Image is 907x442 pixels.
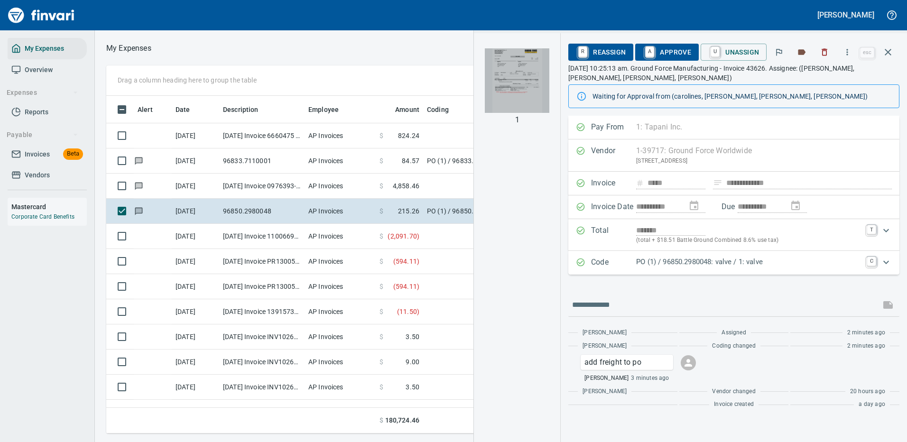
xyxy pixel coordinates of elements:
[305,299,376,324] td: AP Invoices
[11,213,74,220] a: Corporate Card Benefits
[850,387,885,396] span: 20 hours ago
[578,46,587,57] a: R
[106,43,151,54] nav: breadcrumb
[406,357,419,367] span: 9.00
[643,44,691,60] span: Approve
[393,257,419,266] span: ( 594.11 )
[219,123,305,148] td: [DATE] Invoice 6660475 from Superior Tire Service, Inc (1-10991)
[379,206,383,216] span: $
[176,104,203,115] span: Date
[406,332,419,341] span: 3.50
[176,104,190,115] span: Date
[568,64,899,83] p: [DATE] 10:25:13 am. Ground Force Manufacturing - Invoice 43626. Assignee: ([PERSON_NAME], [PERSON...
[712,387,755,396] span: Vendor changed
[402,156,419,166] span: 84.57
[379,307,383,316] span: $
[393,181,419,191] span: 4,858.46
[8,165,87,186] a: Vendors
[106,43,151,54] p: My Expenses
[7,129,78,141] span: Payable
[867,257,876,266] a: C
[631,374,669,383] span: 3 minutes ago
[172,123,219,148] td: [DATE]
[305,375,376,400] td: AP Invoices
[379,131,383,140] span: $
[592,88,891,105] div: Waiting for Approval from (carolines, [PERSON_NAME], [PERSON_NAME], [PERSON_NAME])
[867,225,876,234] a: T
[8,38,87,59] a: My Expenses
[568,44,633,61] button: RReassign
[219,324,305,350] td: [DATE] Invoice INV10266647 from [GEOGRAPHIC_DATA] (1-24796)
[379,231,383,241] span: $
[379,382,383,392] span: $
[701,44,767,61] button: UUnassign
[406,382,419,392] span: 3.50
[635,44,699,61] button: AApprove
[172,299,219,324] td: [DATE]
[423,148,660,174] td: PO (1) / 96833.7110001: hoses, clamps
[305,324,376,350] td: AP Invoices
[397,307,419,316] span: ( 11.50 )
[8,144,87,165] a: InvoicesBeta
[591,225,636,245] p: Total
[134,157,144,164] span: Has messages
[388,231,419,241] span: ( 2,091.70 )
[423,199,660,224] td: PO (1) / 96850.2980048: valve / 1: valve
[172,199,219,224] td: [DATE]
[398,206,419,216] span: 215.26
[568,219,899,251] div: Expand
[7,87,78,99] span: Expenses
[485,48,549,113] img: Page 1
[138,104,153,115] span: Alert
[219,350,305,375] td: [DATE] Invoice INV10264176 from [GEOGRAPHIC_DATA] (1-24796)
[305,224,376,249] td: AP Invoices
[25,43,64,55] span: My Expenses
[223,104,259,115] span: Description
[219,375,305,400] td: [DATE] Invoice INV10264086 from [GEOGRAPHIC_DATA] (1-24796)
[6,4,77,27] img: Finvari
[583,387,627,396] span: [PERSON_NAME]
[219,224,305,249] td: [DATE] Invoice 11006698 from Cessco Inc (1-10167)
[636,257,861,267] p: PO (1) / 96850.2980048: valve / 1: valve
[583,341,627,351] span: [PERSON_NAME]
[708,44,759,60] span: Unassign
[219,400,305,425] td: [DATE] Invoice 1143075 from Jubitz Corp - Jfs (1-10543)
[134,183,144,189] span: Has messages
[308,104,339,115] span: Employee
[584,357,669,368] p: add freight to po
[308,104,351,115] span: Employee
[712,341,755,351] span: Coding changed
[223,104,271,115] span: Description
[25,106,48,118] span: Reports
[379,257,383,266] span: $
[25,169,50,181] span: Vendors
[172,375,219,400] td: [DATE]
[379,156,383,166] span: $
[219,148,305,174] td: 96833.7110001
[138,104,165,115] span: Alert
[305,174,376,199] td: AP Invoices
[379,357,383,367] span: $
[576,44,626,60] span: Reassign
[791,42,812,63] button: Labels
[172,174,219,199] td: [DATE]
[858,41,899,64] span: Close invoice
[305,199,376,224] td: AP Invoices
[172,324,219,350] td: [DATE]
[583,328,627,338] span: [PERSON_NAME]
[768,42,789,63] button: Flag
[219,249,305,274] td: [DATE] Invoice PR130050442 from [PERSON_NAME] Machinery Co (1-10794)
[568,251,899,275] div: Expand
[393,282,419,291] span: ( 594.11 )
[172,249,219,274] td: [DATE]
[63,148,83,159] span: Beta
[305,123,376,148] td: AP Invoices
[305,350,376,375] td: AP Invoices
[817,10,874,20] h5: [PERSON_NAME]
[219,199,305,224] td: 96850.2980048
[172,224,219,249] td: [DATE]
[385,415,419,425] span: 180,724.46
[859,400,885,409] span: a day ago
[219,174,305,199] td: [DATE] Invoice 0976393-IN from [PERSON_NAME] & [PERSON_NAME] Inc (1-11122)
